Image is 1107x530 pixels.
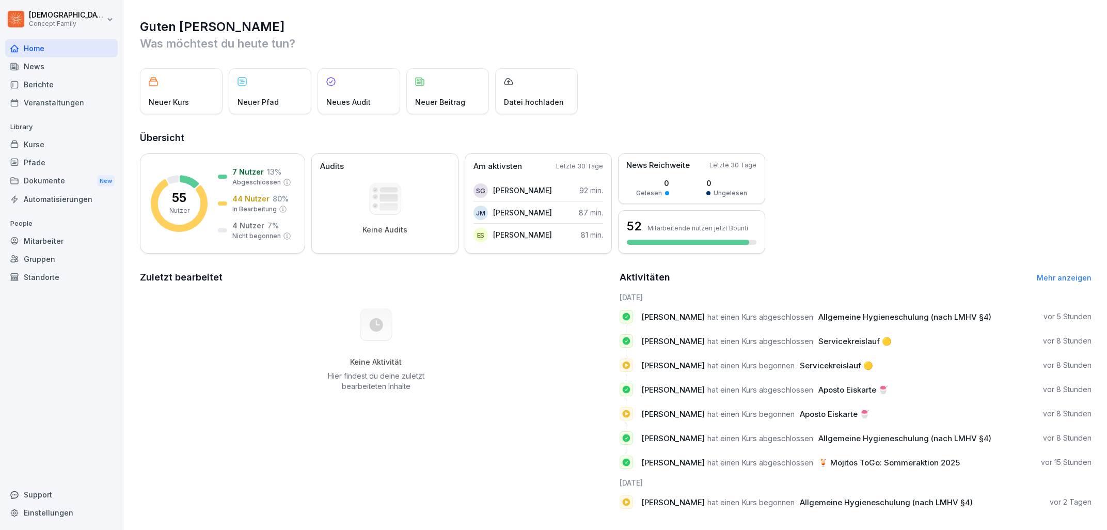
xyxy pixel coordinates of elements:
[362,225,407,235] p: Keine Audits
[707,409,795,419] span: hat einen Kurs begonnen
[1043,409,1092,419] p: vor 8 Stunden
[709,161,756,170] p: Letzte 30 Tage
[818,336,892,346] span: Servicekreislauf 🟡
[5,250,118,268] a: Gruppen
[641,312,705,322] span: [PERSON_NAME]
[706,178,747,189] p: 0
[581,229,603,240] p: 81 min.
[641,336,705,346] span: [PERSON_NAME]
[232,231,281,241] p: Nicht begonnen
[5,172,118,191] div: Dokumente
[1043,336,1092,346] p: vor 8 Stunden
[707,336,813,346] span: hat einen Kurs abgeschlossen
[1041,457,1092,467] p: vor 15 Stunden
[641,409,705,419] span: [PERSON_NAME]
[641,385,705,395] span: [PERSON_NAME]
[5,57,118,75] a: News
[579,185,603,196] p: 92 min.
[493,185,552,196] p: [PERSON_NAME]
[140,19,1092,35] h1: Guten [PERSON_NAME]
[473,183,488,198] div: SG
[29,20,104,27] p: Concept Family
[140,270,612,285] h2: Zuletzt bearbeitet
[707,433,813,443] span: hat einen Kurs abgeschlossen
[267,166,281,177] p: 13 %
[818,433,991,443] span: Allgemeine Hygieneschulung (nach LMHV §4)
[818,385,888,395] span: Aposto Eiskarte 🍧
[238,97,279,107] p: Neuer Pfad
[473,228,488,242] div: ES
[493,207,552,218] p: [PERSON_NAME]
[232,166,264,177] p: 7 Nutzer
[1050,497,1092,507] p: vor 2 Tagen
[5,504,118,522] a: Einstellungen
[493,229,552,240] p: [PERSON_NAME]
[140,131,1092,145] h2: Übersicht
[5,232,118,250] div: Mitarbeiter
[5,75,118,93] a: Berichte
[707,312,813,322] span: hat einen Kurs abgeschlossen
[5,486,118,504] div: Support
[579,207,603,218] p: 87 min.
[5,215,118,232] p: People
[504,97,564,107] p: Datei hochladen
[641,497,705,507] span: [PERSON_NAME]
[707,497,795,507] span: hat einen Kurs begonnen
[473,206,488,220] div: JM
[473,161,522,173] p: Am aktivsten
[5,135,118,153] a: Kurse
[169,206,189,215] p: Nutzer
[267,220,279,231] p: 7 %
[5,119,118,135] p: Library
[149,97,189,107] p: Neuer Kurs
[97,175,115,187] div: New
[1043,384,1092,395] p: vor 8 Stunden
[140,35,1092,52] p: Was möchtest du heute tun?
[627,217,642,235] h3: 52
[326,97,371,107] p: Neues Audit
[714,189,747,198] p: Ungelesen
[620,270,670,285] h2: Aktivitäten
[818,458,960,467] span: 🍹 Mojitos ToGo: Sommeraktion 2025
[556,162,603,171] p: Letzte 30 Tage
[800,409,869,419] span: Aposto Eiskarte 🍧
[818,312,991,322] span: Allgemeine Hygieneschulung (nach LMHV §4)
[5,190,118,208] a: Automatisierungen
[1043,433,1092,443] p: vor 8 Stunden
[232,178,281,187] p: Abgeschlossen
[5,93,118,112] a: Veranstaltungen
[320,161,344,173] p: Audits
[707,361,795,370] span: hat einen Kurs begonnen
[273,193,289,204] p: 80 %
[641,361,705,370] span: [PERSON_NAME]
[5,172,118,191] a: DokumenteNew
[647,224,748,232] p: Mitarbeitende nutzen jetzt Bounti
[707,385,813,395] span: hat einen Kurs abgeschlossen
[1043,311,1092,322] p: vor 5 Stunden
[1037,273,1092,282] a: Mehr anzeigen
[232,193,270,204] p: 44 Nutzer
[232,220,264,231] p: 4 Nutzer
[707,458,813,467] span: hat einen Kurs abgeschlossen
[620,292,1092,303] h6: [DATE]
[800,497,973,507] span: Allgemeine Hygieneschulung (nach LMHV §4)
[172,192,186,204] p: 55
[636,189,662,198] p: Gelesen
[5,153,118,172] a: Pfade
[620,477,1092,488] h6: [DATE]
[626,160,690,172] p: News Reichweite
[232,205,277,214] p: In Bearbeitung
[1043,360,1092,370] p: vor 8 Stunden
[5,39,118,57] a: Home
[324,371,428,392] p: Hier findest du deine zuletzt bearbeiteten Inhalte
[800,361,873,370] span: Servicekreislauf 🟡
